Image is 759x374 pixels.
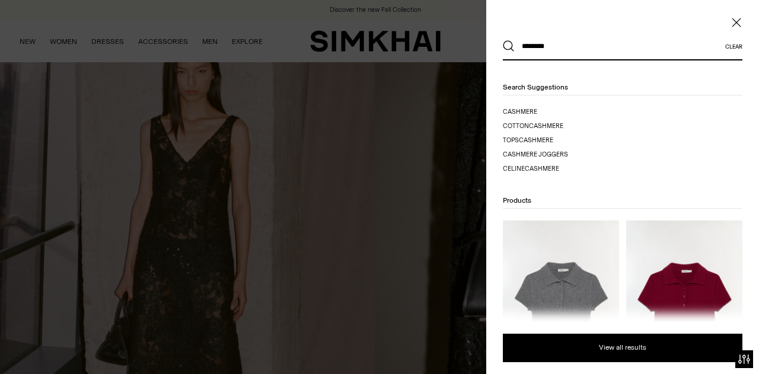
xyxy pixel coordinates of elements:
[503,40,515,52] button: Search
[503,334,742,362] button: View all results
[529,122,547,130] mark: cash
[503,108,521,116] mark: cash
[543,165,559,172] span: mere
[503,83,568,91] span: Search suggestions
[521,108,537,116] span: mere
[503,151,521,158] mark: cash
[503,196,531,204] span: Products
[503,165,525,172] span: celine
[503,122,619,131] a: cotton cashmere
[503,107,619,117] a: cashmere
[519,136,537,144] mark: cash
[503,122,529,130] span: cotton
[521,151,568,158] span: mere joggers
[537,136,553,144] span: mere
[503,136,619,145] a: tops cashmere
[515,33,725,59] input: What are you looking for?
[731,17,742,28] button: Close
[525,165,543,172] mark: cash
[503,164,619,174] a: celine cashmere
[503,136,519,144] span: tops
[725,43,742,50] button: Clear
[547,122,563,130] span: mere
[503,150,619,159] a: cashmere joggers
